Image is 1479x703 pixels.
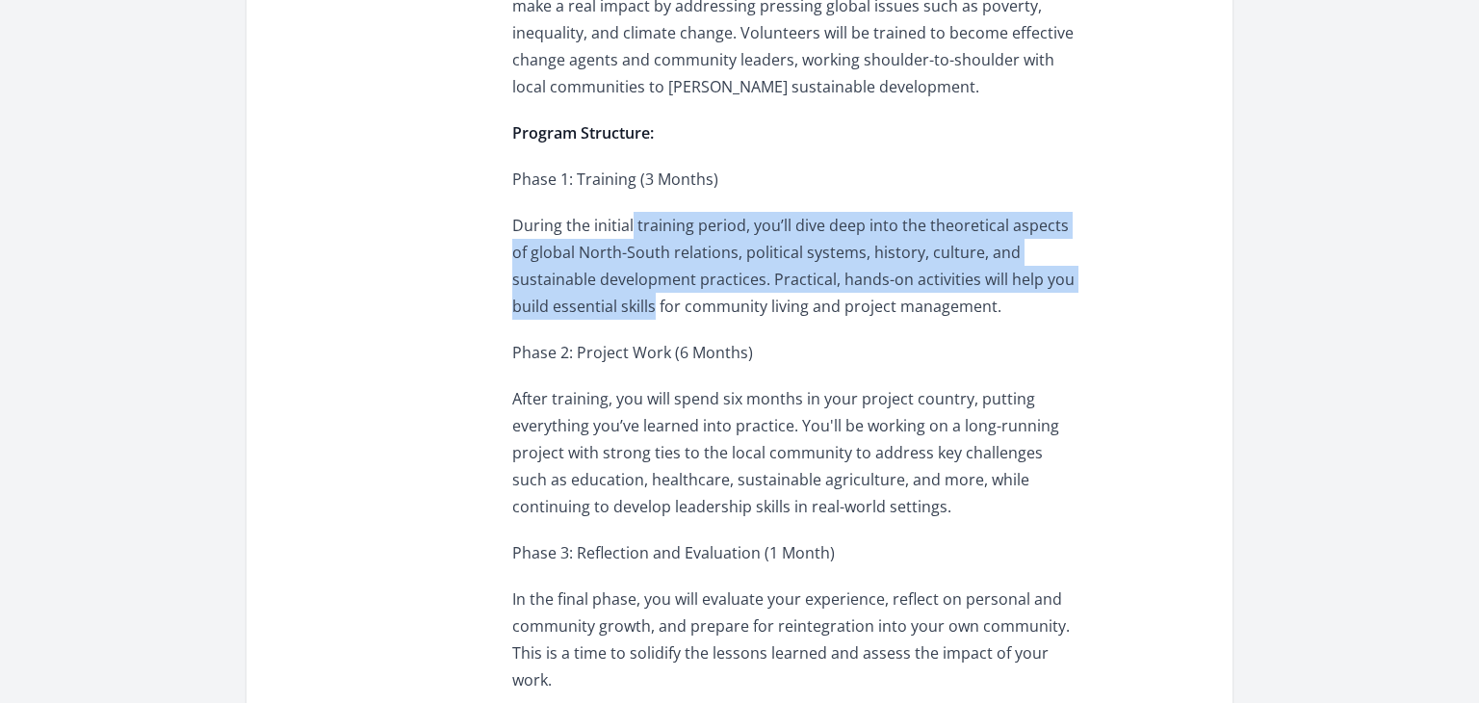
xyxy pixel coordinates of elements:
[512,166,1076,193] p: Phase 1: Training (3 Months)
[512,385,1076,520] p: After training, you will spend six months in your project country, putting everything you’ve lear...
[512,586,1076,693] p: In the final phase, you will evaluate your experience, reflect on personal and community growth, ...
[512,539,1076,566] p: Phase 3: Reflection and Evaluation (1 Month)
[512,339,1076,366] p: Phase 2: Project Work (6 Months)
[512,212,1076,320] p: During the initial training period, you’ll dive deep into the theoretical aspects of global North...
[512,122,654,143] strong: Program Structure:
